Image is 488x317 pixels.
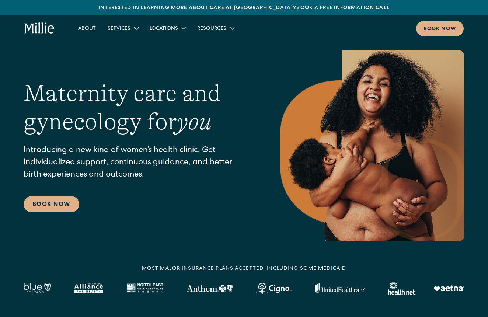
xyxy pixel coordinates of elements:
a: Book now [416,21,464,36]
img: Healthnet logo [388,282,416,295]
img: Smiling mother with her baby in arms, celebrating body positivity and the nurturing bond of postp... [280,50,464,241]
div: Locations [150,25,178,33]
div: Services [102,22,144,34]
div: Locations [144,22,191,34]
em: you [177,108,212,135]
img: United Healthcare logo [315,283,365,293]
h1: Maternity care and gynecology for [24,79,251,136]
img: Cigna logo [256,282,292,294]
p: Introducing a new kind of women’s health clinic. Get individualized support, continuous guidance,... [24,145,251,181]
div: Resources [191,22,240,34]
a: Book a free information call [296,6,389,11]
a: About [72,22,102,34]
div: Book now [423,25,456,33]
img: North East Medical Services logo [126,283,163,293]
div: Resources [197,25,226,33]
div: MOST MAJOR INSURANCE PLANS ACCEPTED, INCLUDING some MEDICAID [142,265,346,273]
img: Anthem Logo [187,285,233,292]
a: Book Now [24,196,79,212]
img: Aetna logo [433,285,464,291]
img: Alameda Alliance logo [74,283,103,293]
div: Services [108,25,130,33]
img: Blue California logo [24,283,51,293]
a: home [24,22,55,34]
